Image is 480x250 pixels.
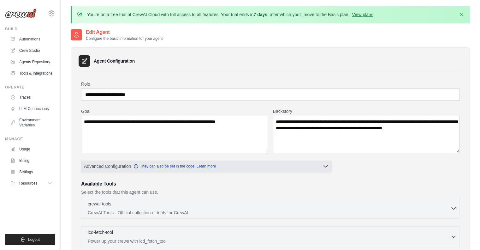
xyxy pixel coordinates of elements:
p: Select the tools that this agent can use. [81,189,459,195]
a: Billing [8,155,55,166]
span: Logout [28,237,40,242]
label: Backstory [273,108,460,114]
strong: 7 days [253,12,267,17]
a: Environment Variables [8,115,55,130]
a: Agents Repository [8,57,55,67]
img: Logo [5,9,37,18]
p: CrewAI Tools - Official collection of tools for CrewAI [88,210,450,216]
a: Automations [8,34,55,44]
a: They can also be set in the code. Learn more [133,164,216,169]
div: Manage [5,137,55,142]
button: Logout [5,234,55,245]
span: Advanced Configuration [84,163,131,169]
a: Crew Studio [8,46,55,56]
div: Operate [5,85,55,90]
a: Usage [8,144,55,154]
a: View plans [352,12,373,17]
p: Configure the basic information for your agent [86,36,163,41]
label: Goal [81,108,268,114]
button: icd-fetch-tool Power up your crews with icd_fetch_tool [84,229,457,244]
span: Resources [19,181,37,186]
p: crewai-tools [88,201,111,207]
h3: Agent Configuration [94,58,135,64]
button: crewai-tools CrewAI Tools - Official collection of tools for CrewAI [84,201,457,216]
p: You're on a free trial of CrewAI Cloud with full access to all features. Your trial ends in , aft... [87,11,375,18]
button: Advanced Configuration They can also be set in the code. Learn more [81,161,331,172]
a: LLM Connections [8,104,55,114]
p: icd-fetch-tool [88,229,113,235]
label: Role [81,81,459,87]
button: Resources [8,178,55,188]
a: Traces [8,92,55,102]
a: Tools & Integrations [8,68,55,78]
h3: Available Tools [81,180,459,188]
div: Build [5,27,55,32]
h2: Edit Agent [86,28,163,36]
a: Settings [8,167,55,177]
p: Power up your crews with icd_fetch_tool [88,238,450,244]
